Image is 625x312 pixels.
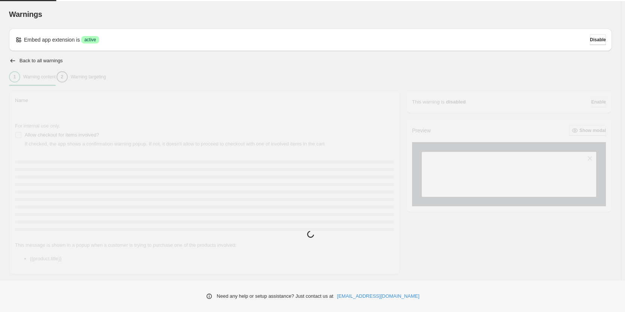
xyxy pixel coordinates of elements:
[337,292,420,300] a: [EMAIL_ADDRESS][DOMAIN_NAME]
[24,36,80,43] p: Embed app extension is
[590,34,606,45] button: Disable
[9,10,42,18] span: Warnings
[84,37,96,43] span: active
[590,37,606,43] span: Disable
[19,58,63,64] h2: Back to all warnings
